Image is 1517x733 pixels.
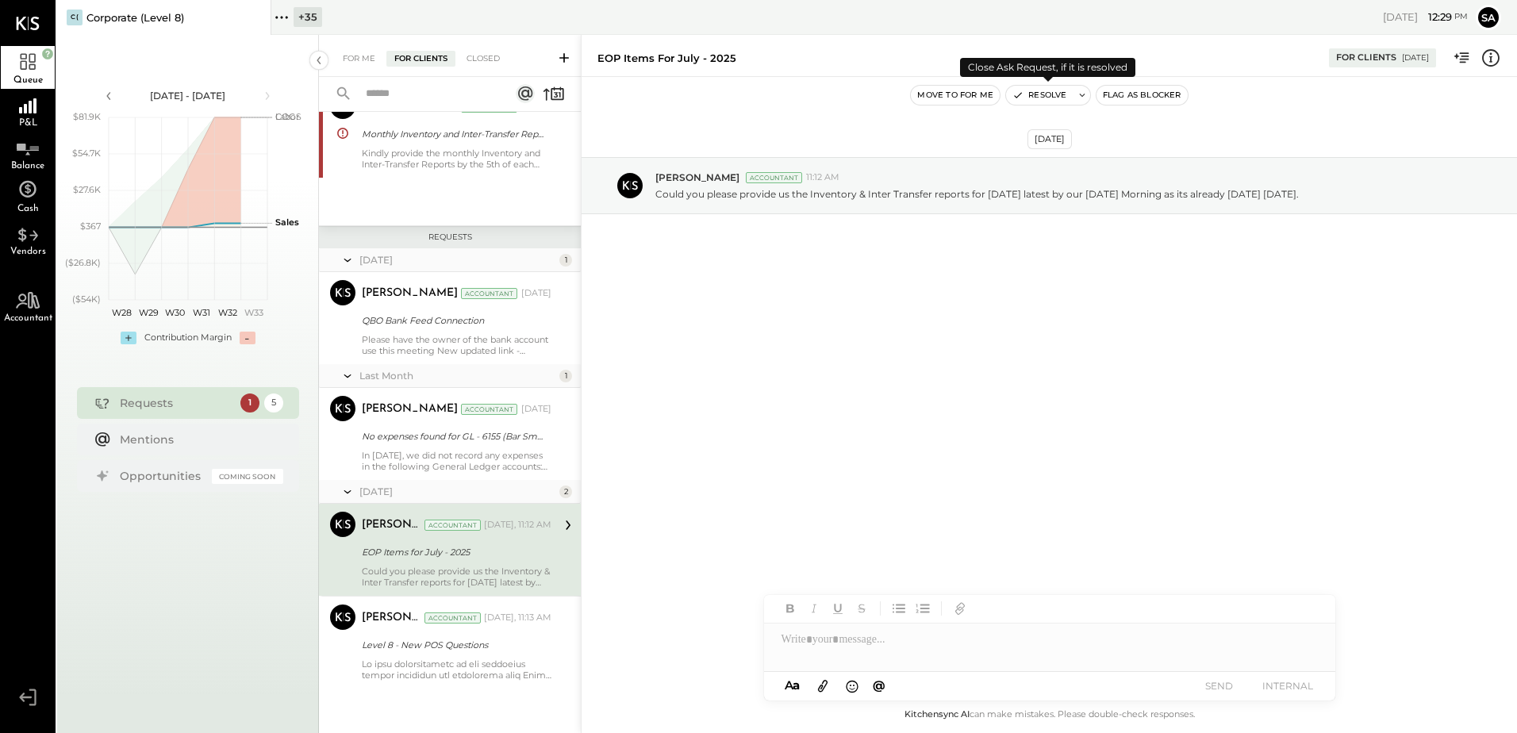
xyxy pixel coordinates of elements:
[362,401,458,417] div: [PERSON_NAME]
[851,598,872,619] button: Strikethrough
[1027,129,1072,149] div: [DATE]
[1383,10,1468,25] div: [DATE]
[294,7,322,27] div: + 35
[335,51,383,67] div: For Me
[72,148,101,159] text: $54.7K
[362,450,551,472] div: In [DATE], we did not record any expenses in the following General Ledger accounts: Please provid...
[746,172,802,183] div: Accountant
[327,232,573,243] div: Requests
[4,313,52,323] span: Accountant
[484,519,551,532] div: [DATE], 11:12 AM
[138,307,158,318] text: W29
[950,598,970,619] button: Add URL
[212,469,283,484] div: Coming Soon
[1,132,55,175] a: Balance
[1006,86,1073,105] button: Resolve
[244,307,263,318] text: W33
[240,393,259,413] div: 1
[521,287,551,300] div: [DATE]
[362,566,551,588] div: Could you please provide us the Inventory & Inter Transfer reports for [DATE] latest by our [DATE...
[655,171,739,184] span: [PERSON_NAME]
[868,676,890,696] button: @
[780,677,805,694] button: Aa
[359,485,555,498] div: [DATE]
[362,517,421,533] div: [PERSON_NAME]
[73,111,101,122] text: $81.9K
[10,247,46,256] span: Vendors
[275,217,299,228] text: Sales
[144,332,232,344] div: Contribution Margin
[362,658,551,681] div: Lo ipsu dolorsitametc ad eli seddoeius tempor incididun utl etdolorema aliq Enima MIN ve QuisNo E...
[806,171,839,184] span: 11:12 AM
[275,111,299,122] text: Labor
[461,288,517,299] div: Accountant
[362,334,551,356] div: Please have the owner of the bank account use this meeting New updated link - to schedule a 15-mi...
[164,307,184,318] text: W30
[11,161,44,171] span: Balance
[1,284,55,327] a: Accountant
[484,612,551,624] div: [DATE], 11:13 AM
[960,58,1135,77] div: Close Ask Request, if it is resolved
[911,86,1000,105] button: Move to for me
[362,637,547,653] div: Level 8 - New POS Questions
[240,332,255,344] div: -
[362,428,547,444] div: No expenses found for GL - 6155 (Bar Smallwares), 6160 (Tableware) and 6165 (China, Glass & Silver)
[120,432,275,447] div: Mentions
[359,253,555,267] div: [DATE]
[264,393,283,413] div: 5
[17,204,39,213] span: Cash
[912,598,933,619] button: Ordered List
[80,221,101,232] text: $367
[362,148,551,170] div: Kindly provide the monthly Inventory and Inter-Transfer Reports by the 5th of each month or earlier.
[362,313,547,328] div: QBO Bank Feed Connection
[521,403,551,416] div: [DATE]
[192,307,209,318] text: W31
[86,10,184,25] div: Corporate (Level 8)
[362,286,458,301] div: [PERSON_NAME]
[1,89,55,132] a: P&L
[804,598,824,619] button: Italic
[873,677,885,693] span: @
[459,51,508,67] div: Closed
[655,187,1299,201] p: Could you please provide us the Inventory & Inter Transfer reports for [DATE] latest by our [DATE...
[218,307,237,318] text: W32
[13,75,43,85] span: Queue
[424,520,481,531] div: Accountant
[120,395,232,411] div: Requests
[461,404,517,415] div: Accountant
[1096,86,1188,105] button: Flag as Blocker
[424,612,481,624] div: Accountant
[120,468,204,484] div: Opportunities
[1,175,55,217] a: Cash
[73,184,101,195] text: $27.6K
[1336,52,1396,64] div: For Clients
[67,10,83,25] div: C(
[121,89,255,102] div: [DATE] - [DATE]
[359,369,555,382] div: Last Month
[559,370,572,382] div: 1
[793,677,800,693] span: a
[112,307,132,318] text: W28
[1402,52,1429,63] div: [DATE]
[1256,675,1319,697] button: INTERNAL
[362,610,421,626] div: [PERSON_NAME]
[72,294,101,305] text: ($54K)
[121,332,136,344] div: +
[1,46,55,89] a: Queue
[362,126,547,142] div: Monthly Inventory and Inter-Transfer Reports
[1,217,55,260] a: Vendors
[362,544,547,560] div: EOP Items for July - 2025
[597,51,736,66] div: EOP Items for July - 2025
[889,598,909,619] button: Unordered List
[559,254,572,267] div: 1
[386,51,455,67] div: For Clients
[780,598,801,619] button: Bold
[559,485,572,498] div: 2
[65,257,101,268] text: ($26.8K)
[19,118,37,128] span: P&L
[1188,675,1251,697] button: SEND
[1476,5,1501,30] button: Sa
[828,598,848,619] button: Underline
